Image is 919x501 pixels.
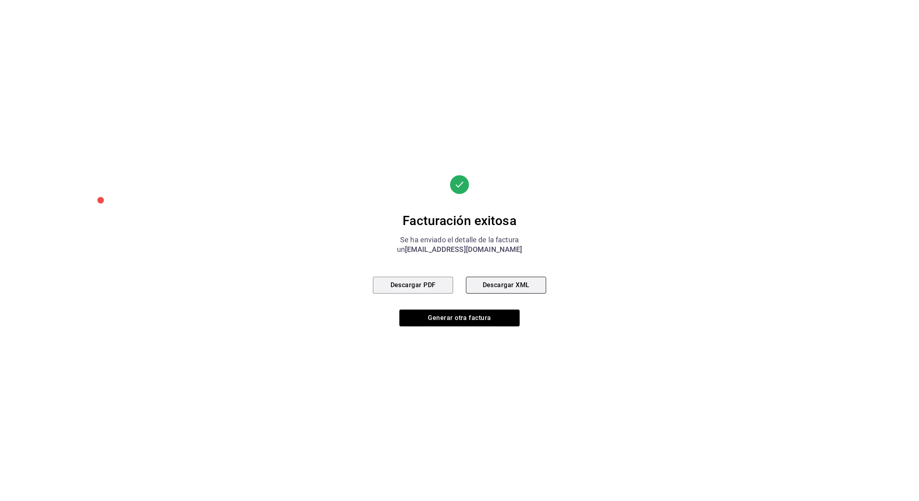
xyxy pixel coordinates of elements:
[399,310,520,326] button: Generar otra factura
[373,245,546,254] div: un
[466,277,546,294] button: Descargar XML
[373,277,453,294] button: Descargar PDF
[373,235,546,245] div: Se ha enviado el detalle de la factura
[373,213,546,229] div: Facturación exitosa
[405,245,522,254] span: [EMAIL_ADDRESS][DOMAIN_NAME]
